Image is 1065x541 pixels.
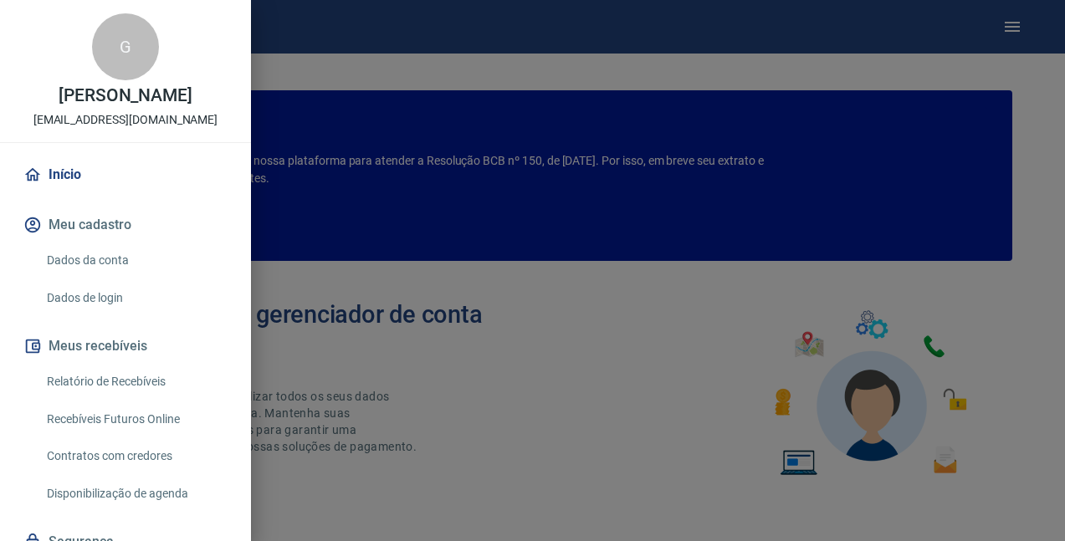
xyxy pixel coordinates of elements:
[20,156,231,193] a: Início
[40,402,231,436] a: Recebíveis Futuros Online
[40,439,231,473] a: Contratos com credores
[59,87,192,105] p: [PERSON_NAME]
[92,13,159,80] div: G
[20,207,231,243] button: Meu cadastro
[40,365,231,399] a: Relatório de Recebíveis
[40,243,231,278] a: Dados da conta
[33,111,218,129] p: [EMAIL_ADDRESS][DOMAIN_NAME]
[40,281,231,315] a: Dados de login
[40,477,231,511] a: Disponibilização de agenda
[20,328,231,365] button: Meus recebíveis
